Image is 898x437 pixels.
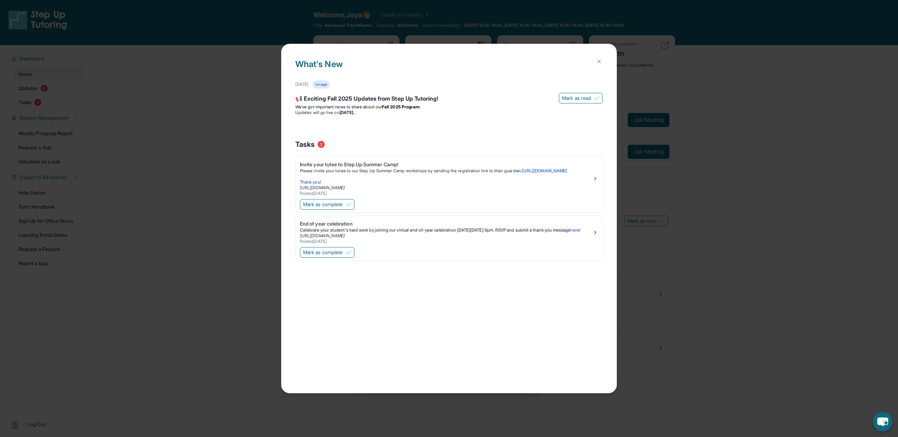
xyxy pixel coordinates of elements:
div: [DATE] [295,82,308,87]
strong: Fall 2025 Program: [382,104,420,109]
span: Thank you! [300,179,321,185]
div: Invite your tutee to Step Up Summer Camp! [300,161,592,168]
span: Tasks [295,139,315,149]
a: here [570,227,579,233]
button: chat-button [873,412,892,431]
div: Posted [DATE] [300,191,592,196]
img: Mark as complete [345,250,351,255]
div: 📢 Exciting Fall 2025 Updates from Step Up Tutoring! [295,94,603,104]
a: [URL][DOMAIN_NAME] [300,185,345,190]
img: Mark as complete [345,202,351,207]
li: Updates will go live on [295,110,603,115]
strong: [DATE] [339,110,356,115]
button: Mark as complete [300,247,354,258]
span: Mark as complete [303,249,343,256]
div: Posted [DATE] [300,239,592,244]
span: Celebrate your student's hard work by joining our virtual end-of-year celebration [DATE][DATE] 6p... [300,227,570,233]
div: End of year celebration [300,220,592,227]
a: [URL][DOMAIN_NAME] [522,168,567,173]
span: Mark as read [562,95,591,102]
a: [URL][DOMAIN_NAME] [300,233,345,238]
p: ! [300,227,592,233]
img: Close Icon [596,59,602,64]
span: We’ve got important news to share about our [295,104,382,109]
p: Please invite your tutee to our Step Up Summer Camp workshops by sending the registration link to... [300,168,592,174]
button: Mark as read [559,93,603,103]
button: Mark as complete [300,199,354,210]
a: End of year celebrationCelebrate your student's hard work by joining our virtual end-of-year cele... [296,216,602,246]
h1: What's New [295,58,603,80]
span: 2 [318,141,325,148]
img: Mark as read [594,95,599,101]
a: Invite your tutee to Step Up Summer Camp!Please invite your tutee to our Step Up Summer Camp work... [296,157,602,198]
div: Unread [313,80,330,89]
span: Mark as complete [303,201,343,208]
